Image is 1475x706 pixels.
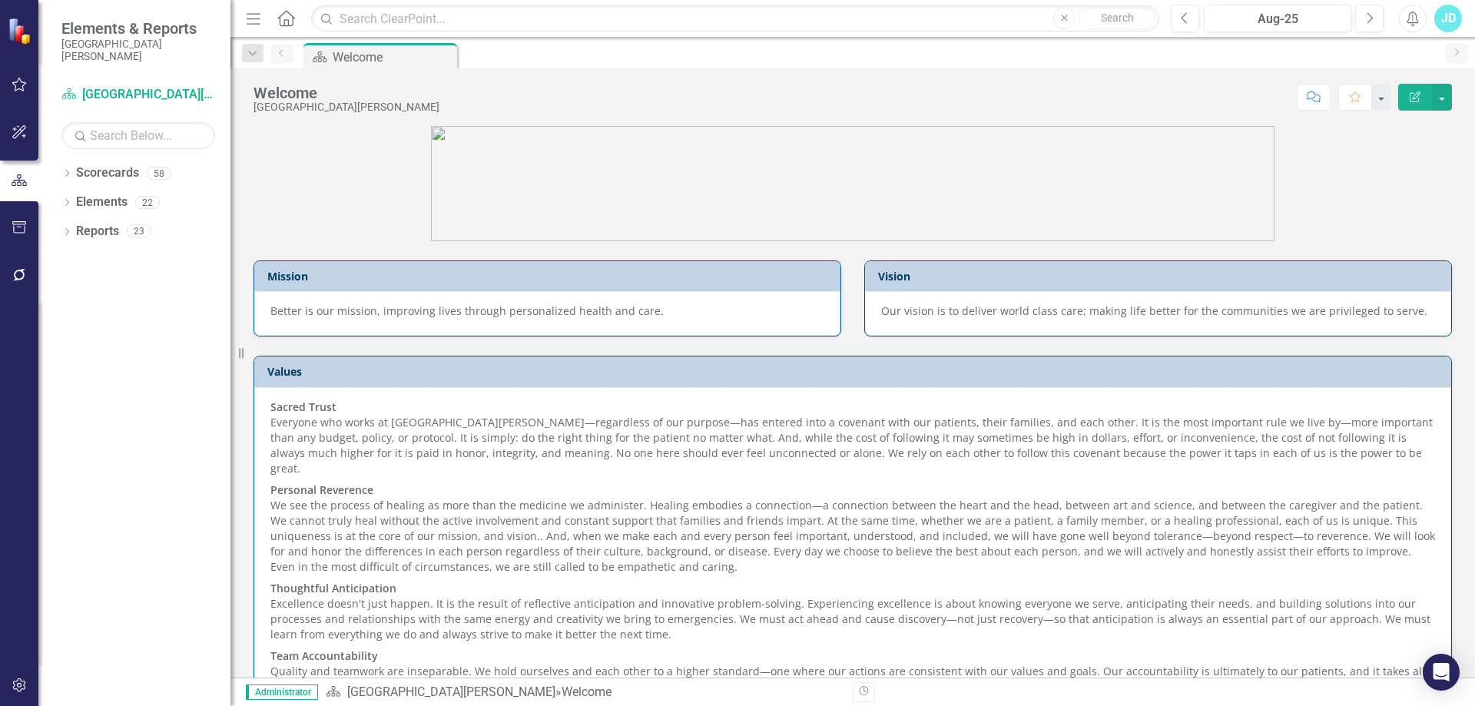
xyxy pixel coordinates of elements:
[61,19,215,38] span: Elements & Reports
[61,38,215,63] small: [GEOGRAPHIC_DATA][PERSON_NAME]
[270,581,396,595] strong: Thoughtful Anticipation
[76,194,128,211] a: Elements
[1101,12,1134,24] span: Search
[135,196,160,209] div: 22
[270,479,1435,578] p: We see the process of healing as more than the medicine we administer. Healing embodies a connect...
[1079,8,1155,29] button: Search
[431,126,1274,241] img: SJRMC%20new%20logo%203.jpg
[270,648,378,663] strong: Team Accountability
[878,270,1444,282] h3: Vision
[347,684,555,699] a: [GEOGRAPHIC_DATA][PERSON_NAME]
[267,366,1444,377] h3: Values
[881,303,1435,319] p: Our vision is to deliver world class care; making life better for the communities we are privileg...
[76,223,119,240] a: Reports
[246,684,318,700] span: Administrator
[1204,5,1351,32] button: Aug-25
[61,122,215,149] input: Search Below...
[270,303,824,319] p: Better is our mission, improving lives through personalized health and care.
[270,399,1435,479] p: Everyone who works at [GEOGRAPHIC_DATA][PERSON_NAME]—regardless of our purpose—has entered into a...
[147,167,171,180] div: 58
[270,645,1435,698] p: Quality and teamwork are inseparable. We hold ourselves and each other to a higher standard—one w...
[1434,5,1462,32] button: JD
[270,578,1435,645] p: Excellence doesn't just happen. It is the result of reflective anticipation and innovative proble...
[61,86,215,104] a: [GEOGRAPHIC_DATA][PERSON_NAME]
[8,18,35,45] img: ClearPoint Strategy
[562,684,612,699] div: Welcome
[311,5,1159,32] input: Search ClearPoint...
[76,164,139,182] a: Scorecards
[333,48,453,67] div: Welcome
[326,684,841,701] div: »
[270,399,336,414] strong: Sacred Trust
[270,482,373,497] strong: Personal Reverence
[254,85,439,101] div: Welcome
[1423,654,1460,691] div: Open Intercom Messenger
[127,225,151,238] div: 23
[254,101,439,113] div: [GEOGRAPHIC_DATA][PERSON_NAME]
[267,270,833,282] h3: Mission
[1209,10,1346,28] div: Aug-25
